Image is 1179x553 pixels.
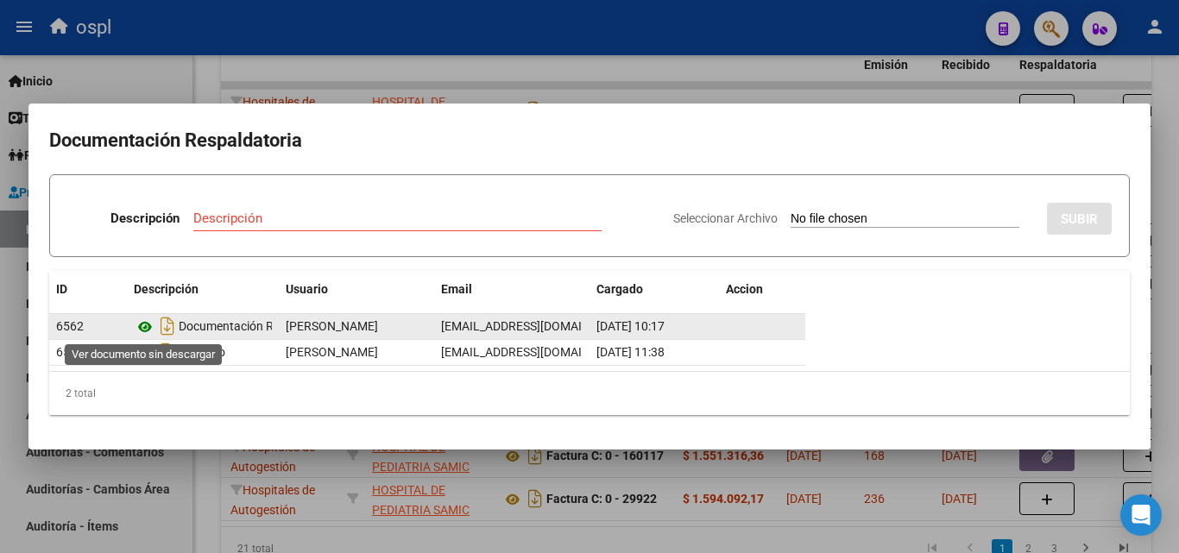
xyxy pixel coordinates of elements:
div: Rechazo [134,338,272,366]
div: Documentación Respaldatoria. [134,312,272,340]
button: SUBIR [1047,203,1112,235]
div: Open Intercom Messenger [1120,494,1162,536]
span: Descripción [134,282,199,296]
datatable-header-cell: Descripción [127,271,279,308]
span: ID [56,282,67,296]
span: SUBIR [1061,211,1098,227]
datatable-header-cell: Usuario [279,271,434,308]
span: Seleccionar Archivo [673,211,778,225]
datatable-header-cell: Accion [719,271,805,308]
span: [DATE] 11:38 [596,345,665,359]
div: 2 total [49,372,1130,415]
span: [PERSON_NAME] [286,319,378,333]
datatable-header-cell: ID [49,271,127,308]
span: [EMAIL_ADDRESS][DOMAIN_NAME] [441,319,633,333]
span: [EMAIL_ADDRESS][DOMAIN_NAME] [441,345,633,359]
i: Descargar documento [156,338,179,366]
i: Descargar documento [156,312,179,340]
datatable-header-cell: Cargado [589,271,719,308]
p: Descripción [110,209,180,229]
span: [PERSON_NAME] [286,345,378,359]
datatable-header-cell: Email [434,271,589,308]
span: Cargado [596,282,643,296]
span: Usuario [286,282,328,296]
span: Accion [726,282,763,296]
h2: Documentación Respaldatoria [49,124,1130,157]
span: Email [441,282,472,296]
span: 6567 [56,345,84,359]
span: 6562 [56,319,84,333]
span: [DATE] 10:17 [596,319,665,333]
